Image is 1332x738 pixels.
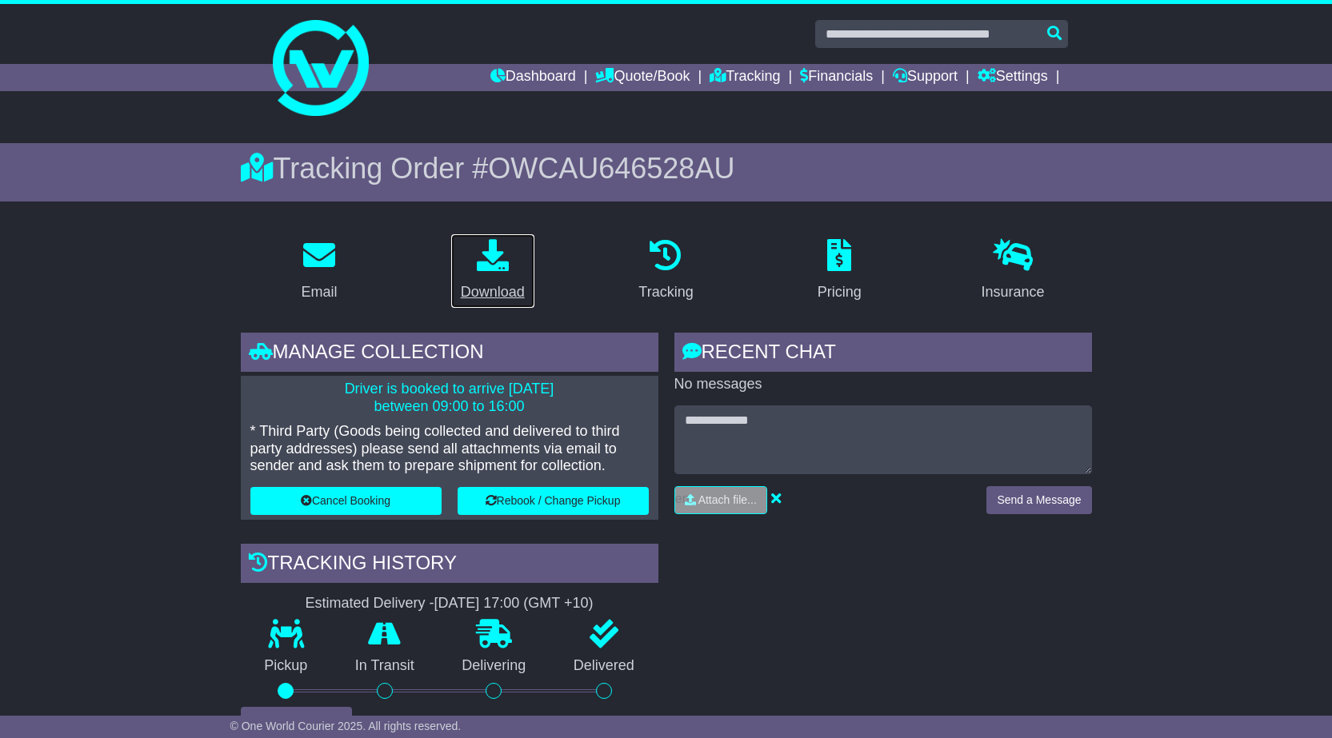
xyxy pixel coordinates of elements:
button: Cancel Booking [250,487,442,515]
a: Support [893,64,958,91]
div: RECENT CHAT [674,333,1092,376]
p: Delivered [550,657,658,675]
a: Insurance [971,233,1055,309]
span: OWCAU646528AU [488,152,734,185]
div: Tracking history [241,544,658,587]
div: Pricing [818,281,862,303]
a: Email [290,233,347,309]
button: Send a Message [986,486,1091,514]
a: Quote/Book [595,64,690,91]
div: Download [461,281,525,303]
a: Financials [800,64,873,91]
span: © One World Courier 2025. All rights reserved. [230,720,462,732]
div: Manage collection [241,333,658,376]
button: Rebook / Change Pickup [458,487,649,515]
div: Email [301,281,337,303]
a: Tracking [628,233,703,309]
div: Tracking Order # [241,151,1092,185]
p: In Transit [331,657,438,675]
a: Settings [978,64,1048,91]
p: Driver is booked to arrive [DATE] between 09:00 to 16:00 [250,381,649,415]
p: Pickup [241,657,332,675]
div: [DATE] 17:00 (GMT +10) [434,595,594,612]
a: Pricing [807,233,872,309]
p: Delivering [438,657,550,675]
div: Estimated Delivery - [241,595,658,612]
div: Tracking [638,281,693,303]
button: View Full Tracking [241,707,352,735]
p: * Third Party (Goods being collected and delivered to third party addresses) please send all atta... [250,423,649,475]
a: Download [450,233,535,309]
a: Dashboard [490,64,576,91]
a: Tracking [710,64,780,91]
p: No messages [674,376,1092,393]
div: Insurance [982,281,1045,303]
